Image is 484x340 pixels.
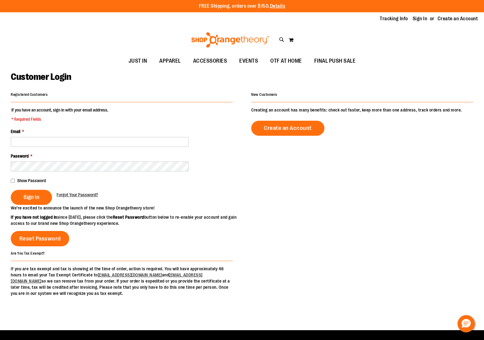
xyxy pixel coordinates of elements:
[11,215,57,220] strong: If you have not logged in
[190,32,270,48] img: Shop Orangetheory
[129,54,147,68] span: JUST IN
[11,116,108,122] span: * Required Fields
[98,272,162,277] a: [EMAIL_ADDRESS][DOMAIN_NAME]
[159,54,181,68] span: APPAREL
[380,15,408,22] a: Tracking Info
[251,92,277,97] strong: New Customers
[11,154,29,158] span: Password
[251,107,473,113] p: Creating an account has many benefits: check out faster, keep more than one address, track orders...
[264,125,312,131] span: Create an Account
[11,266,233,296] p: If you are tax exempt and tax is showing at the time of order, action is required. You will have ...
[57,192,98,197] span: Forgot Your Password?
[11,190,52,205] button: Sign In
[458,315,475,332] button: Hello, have a question? Let’s chat.
[11,251,45,255] strong: Are You Tax Exempt?
[251,121,324,136] a: Create an Account
[233,54,264,68] a: EVENTS
[270,54,302,68] span: OTF AT HOME
[413,15,427,22] a: Sign In
[308,54,362,68] a: FINAL PUSH SALE
[122,54,153,68] a: JUST IN
[11,205,242,211] p: We’re excited to announce the launch of the new Shop Orangetheory store!
[11,214,242,226] p: since [DATE], please click the button below to re-enable your account and gain access to our bran...
[57,192,98,198] a: Forgot Your Password?
[19,235,61,242] span: Reset Password
[17,178,46,183] span: Show Password
[113,215,144,220] strong: Reset Password
[270,3,285,9] a: Details
[11,92,48,97] strong: Registered Customers
[438,15,478,22] a: Create an Account
[11,107,109,122] legend: If you have an account, sign in with your email address.
[199,3,285,10] p: FREE Shipping, orders over $150.
[153,54,187,68] a: APPAREL
[193,54,227,68] span: ACCESSORIES
[187,54,233,68] a: ACCESSORIES
[11,72,71,82] span: Customer Login
[11,231,69,246] a: Reset Password
[314,54,356,68] span: FINAL PUSH SALE
[23,194,39,201] span: Sign In
[239,54,258,68] span: EVENTS
[11,129,20,134] span: Email
[264,54,308,68] a: OTF AT HOME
